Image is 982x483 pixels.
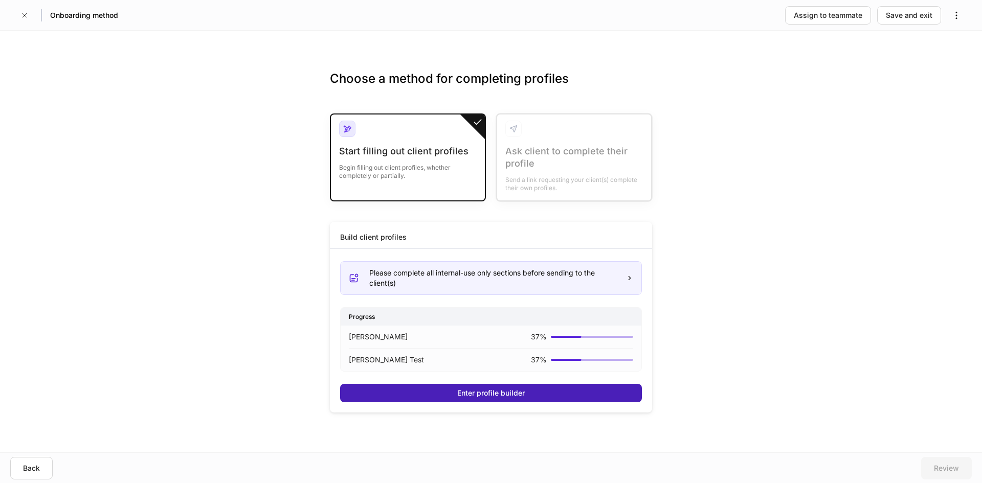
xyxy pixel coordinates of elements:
[341,308,641,326] div: Progress
[339,157,477,180] div: Begin filling out client profiles, whether completely or partially.
[10,457,53,479] button: Back
[531,332,547,342] p: 37 %
[330,71,652,103] h3: Choose a method for completing profiles
[921,457,972,479] button: Review
[886,10,932,20] div: Save and exit
[794,10,862,20] div: Assign to teammate
[877,6,941,25] button: Save and exit
[349,332,408,342] p: [PERSON_NAME]
[531,355,547,365] p: 37 %
[50,10,118,20] h5: Onboarding method
[349,355,424,365] p: [PERSON_NAME] Test
[934,463,959,473] div: Review
[23,463,40,473] div: Back
[369,268,618,288] div: Please complete all internal-use only sections before sending to the client(s)
[340,384,642,402] button: Enter profile builder
[340,232,407,242] div: Build client profiles
[457,388,525,398] div: Enter profile builder
[785,6,871,25] button: Assign to teammate
[339,145,477,157] div: Start filling out client profiles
